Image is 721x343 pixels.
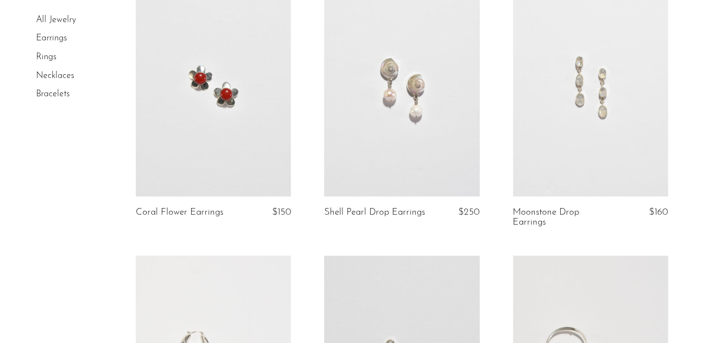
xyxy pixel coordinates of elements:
[513,207,615,228] a: Moonstone Drop Earrings
[136,207,223,217] a: Coral Flower Earrings
[36,53,57,61] a: Rings
[36,34,67,43] a: Earrings
[36,15,76,24] a: All Jewelry
[324,207,425,217] a: Shell Pearl Drop Earrings
[36,90,70,98] a: Bracelets
[36,71,74,80] a: Necklaces
[272,207,291,217] span: $150
[459,207,480,217] span: $250
[650,207,668,217] span: $160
